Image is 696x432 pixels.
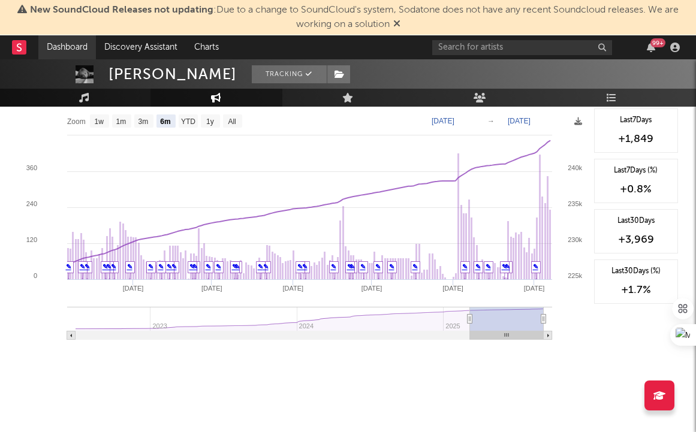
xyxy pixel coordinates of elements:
[331,263,336,270] a: ✎
[442,285,463,292] text: [DATE]
[502,263,507,270] a: ✎
[116,117,126,126] text: 1m
[568,272,582,279] text: 225k
[601,165,671,176] div: Last 7 Days (%)
[206,117,214,126] text: 1y
[171,263,177,270] a: ✎
[297,263,303,270] a: ✎
[360,263,366,270] a: ✎
[258,263,263,270] a: ✎
[601,182,671,197] div: +0.8 %
[375,263,381,270] a: ✎
[167,263,172,270] a: ✎
[432,40,612,55] input: Search for artists
[111,263,116,270] a: ✎
[180,117,195,126] text: YTD
[201,285,222,292] text: [DATE]
[505,263,510,270] a: ✎
[109,65,237,83] div: [PERSON_NAME]
[487,117,495,125] text: →
[486,263,491,270] a: ✎
[30,5,679,29] span: : Due to a change to SoundCloud's system, Sodatone does not have any recent Soundcloud releases. ...
[189,263,195,270] a: ✎
[158,263,164,270] a: ✎
[302,263,308,270] a: ✎
[232,263,237,270] a: ✎
[393,20,400,29] span: Dismiss
[160,117,170,126] text: 6m
[389,263,394,270] a: ✎
[650,38,665,47] div: 99 +
[94,117,104,126] text: 1w
[228,117,236,126] text: All
[96,35,186,59] a: Discovery Assistant
[601,232,671,247] div: +3,969
[216,263,221,270] a: ✎
[122,285,143,292] text: [DATE]
[38,35,96,59] a: Dashboard
[601,216,671,226] div: Last 30 Days
[106,263,112,270] a: ✎
[568,236,582,243] text: 230k
[80,263,85,270] a: ✎
[601,115,671,126] div: Last 7 Days
[432,117,454,125] text: [DATE]
[66,263,71,270] a: ✎
[67,117,86,126] text: Zoom
[475,263,481,270] a: ✎
[138,117,148,126] text: 3m
[412,263,418,270] a: ✎
[186,35,227,59] a: Charts
[26,164,37,171] text: 360
[26,236,37,243] text: 120
[252,65,327,83] button: Tracking
[462,263,468,270] a: ✎
[347,263,352,270] a: ✎
[127,263,132,270] a: ✎
[33,272,37,279] text: 0
[361,285,382,292] text: [DATE]
[30,5,213,15] span: New SoundCloud Releases not updating
[263,263,269,270] a: ✎
[601,132,671,146] div: +1,849
[568,200,582,207] text: 235k
[568,164,582,171] text: 240k
[206,263,211,270] a: ✎
[508,117,531,125] text: [DATE]
[103,263,108,270] a: ✎
[85,263,90,270] a: ✎
[282,285,303,292] text: [DATE]
[26,200,37,207] text: 240
[601,266,671,277] div: Last 30 Days (%)
[533,263,538,270] a: ✎
[148,263,153,270] a: ✎
[523,285,544,292] text: [DATE]
[192,263,198,270] a: ✎
[601,283,671,297] div: +1.7 %
[647,43,655,52] button: 99+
